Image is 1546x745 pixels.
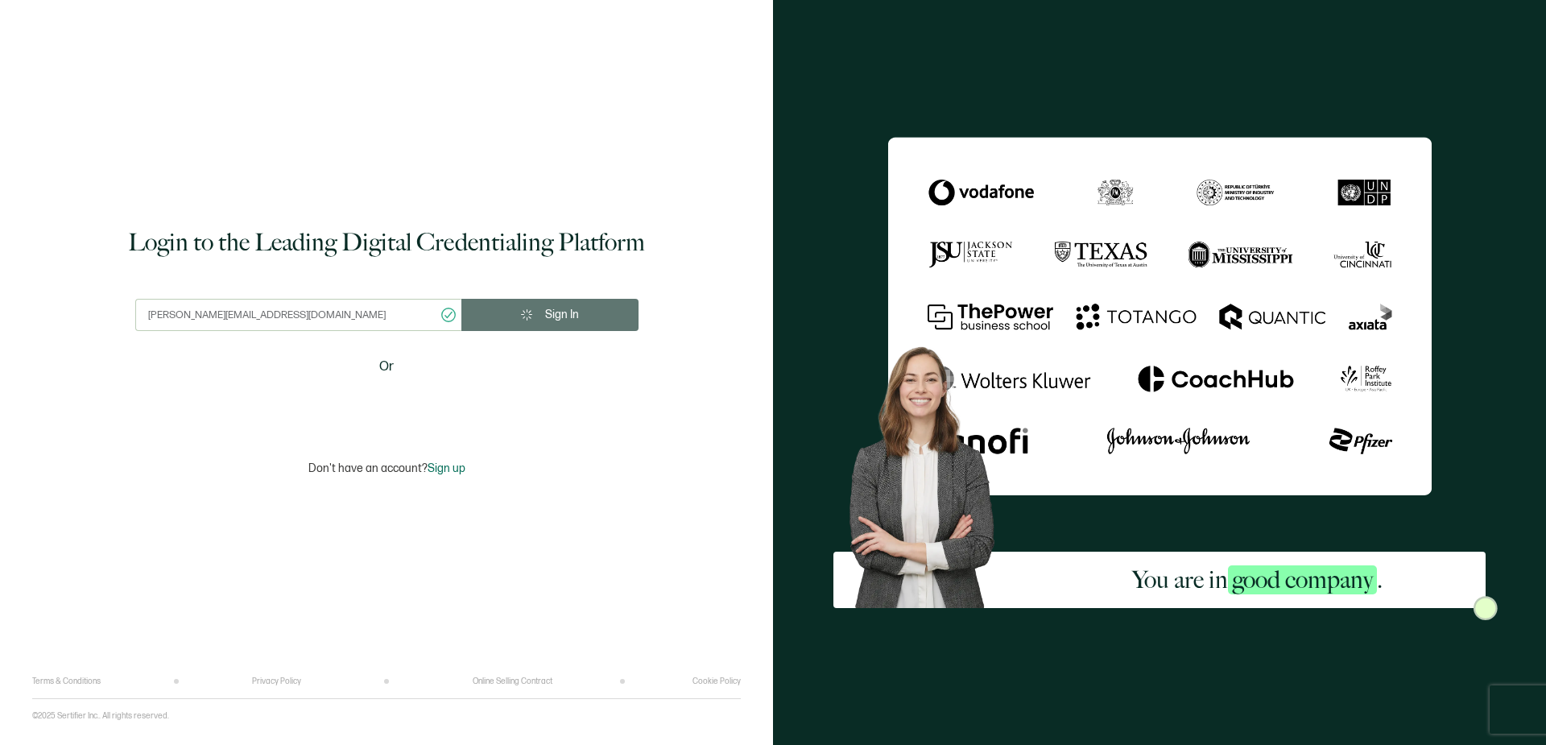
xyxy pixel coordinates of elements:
[379,357,394,377] span: Or
[1132,564,1383,596] h2: You are in .
[32,677,101,686] a: Terms & Conditions
[135,299,461,331] input: Enter your work email address
[692,677,741,686] a: Cookie Policy
[32,711,169,721] p: ©2025 Sertifier Inc.. All rights reserved.
[888,137,1432,495] img: Sertifier Login - You are in <span class="strong-h">good company</span>.
[1474,596,1498,620] img: Sertifier Login
[128,226,645,259] h1: Login to the Leading Digital Credentialing Platform
[252,677,301,686] a: Privacy Policy
[473,677,552,686] a: Online Selling Contract
[440,306,457,324] ion-icon: checkmark circle outline
[1228,565,1377,594] span: good company
[428,461,465,475] span: Sign up
[833,333,1029,608] img: Sertifier Login - You are in <span class="strong-h">good company</span>. Hero
[286,387,487,423] iframe: Sign in with Google Button
[308,461,465,475] p: Don't have an account?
